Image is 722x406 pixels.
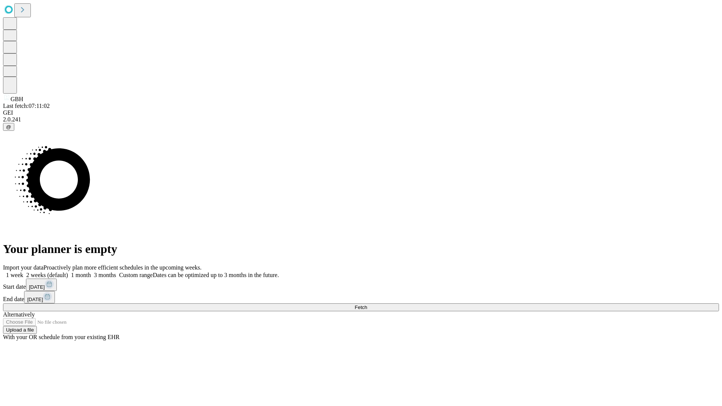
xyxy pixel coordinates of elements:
[3,109,719,116] div: GEI
[94,272,116,278] span: 3 months
[71,272,91,278] span: 1 month
[3,291,719,303] div: End date
[119,272,153,278] span: Custom range
[3,264,44,271] span: Import your data
[27,297,43,302] span: [DATE]
[153,272,279,278] span: Dates can be optimized up to 3 months in the future.
[11,96,23,102] span: GBH
[355,304,367,310] span: Fetch
[3,334,120,340] span: With your OR schedule from your existing EHR
[6,124,11,130] span: @
[3,279,719,291] div: Start date
[26,272,68,278] span: 2 weeks (default)
[44,264,202,271] span: Proactively plan more efficient schedules in the upcoming weeks.
[3,103,50,109] span: Last fetch: 07:11:02
[3,242,719,256] h1: Your planner is empty
[29,284,45,290] span: [DATE]
[3,326,37,334] button: Upload a file
[24,291,55,303] button: [DATE]
[3,303,719,311] button: Fetch
[6,272,23,278] span: 1 week
[3,311,35,318] span: Alternatively
[3,116,719,123] div: 2.0.241
[26,279,57,291] button: [DATE]
[3,123,14,131] button: @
